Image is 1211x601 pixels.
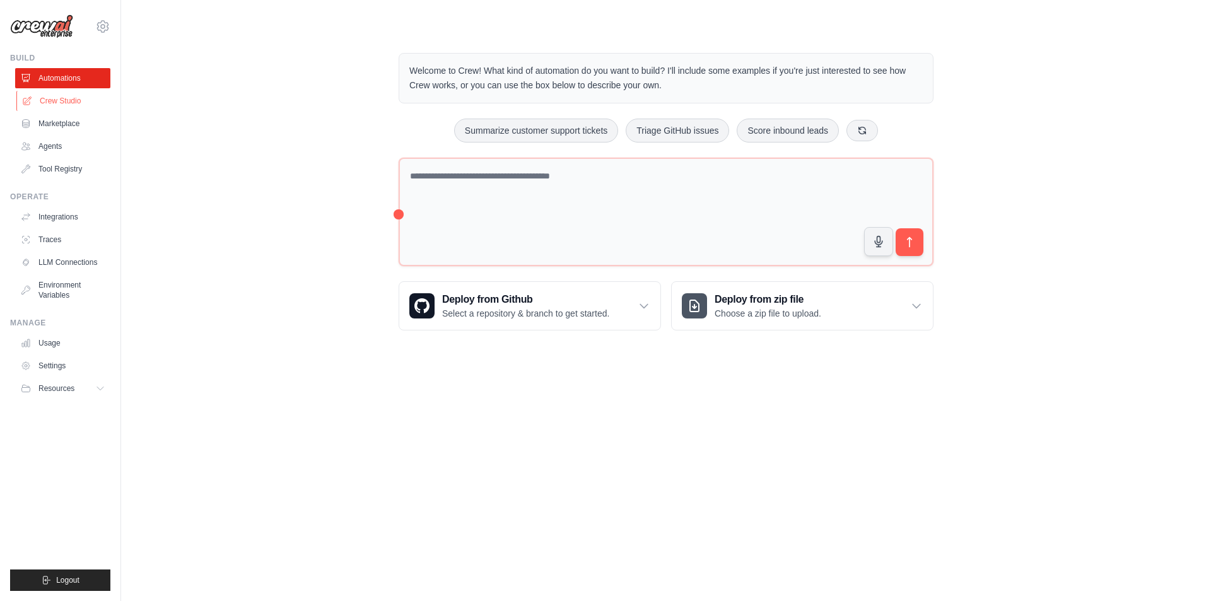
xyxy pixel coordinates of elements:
[10,53,110,63] div: Build
[442,307,609,320] p: Select a repository & branch to get started.
[15,136,110,156] a: Agents
[15,159,110,179] a: Tool Registry
[15,252,110,272] a: LLM Connections
[737,119,839,143] button: Score inbound leads
[56,575,79,585] span: Logout
[16,91,112,111] a: Crew Studio
[10,192,110,202] div: Operate
[715,307,821,320] p: Choose a zip file to upload.
[715,292,821,307] h3: Deploy from zip file
[409,64,923,93] p: Welcome to Crew! What kind of automation do you want to build? I'll include some examples if you'...
[15,378,110,399] button: Resources
[10,15,73,38] img: Logo
[15,230,110,250] a: Traces
[15,275,110,305] a: Environment Variables
[15,333,110,353] a: Usage
[454,119,618,143] button: Summarize customer support tickets
[442,292,609,307] h3: Deploy from Github
[10,569,110,591] button: Logout
[15,356,110,376] a: Settings
[10,318,110,328] div: Manage
[38,383,74,394] span: Resources
[15,68,110,88] a: Automations
[15,207,110,227] a: Integrations
[626,119,729,143] button: Triage GitHub issues
[15,114,110,134] a: Marketplace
